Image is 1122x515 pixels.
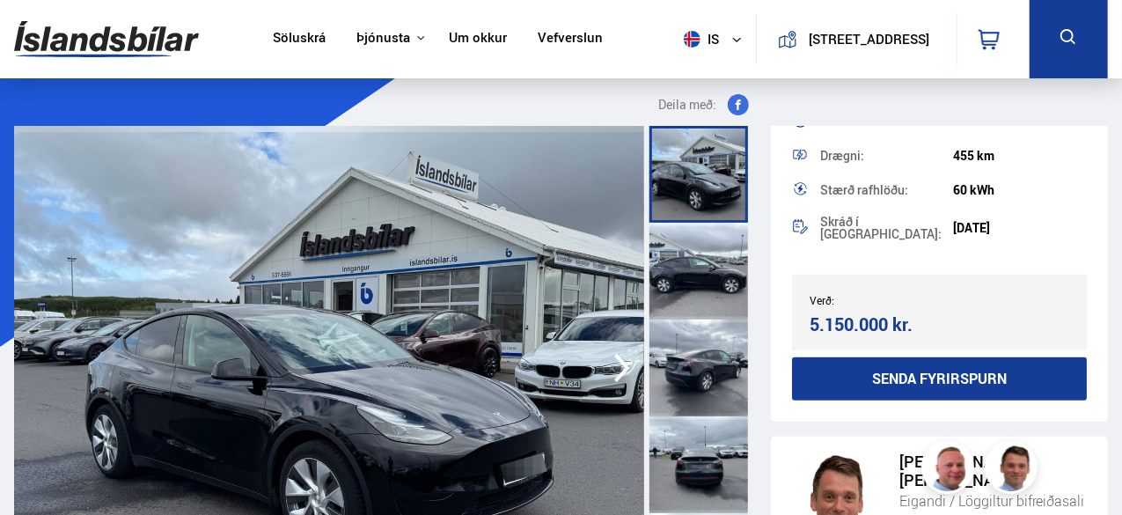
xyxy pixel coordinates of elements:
button: Þjónusta [356,30,410,47]
img: svg+xml;base64,PHN2ZyB4bWxucz0iaHR0cDovL3d3dy53My5vcmcvMjAwMC9zdmciIHdpZHRoPSI1MTIiIGhlaWdodD0iNT... [684,31,700,48]
button: is [677,13,756,65]
button: Deila með: [652,94,756,115]
span: Deila með: [659,94,717,115]
div: [PERSON_NAME] [PERSON_NAME] [899,452,1092,489]
div: 300 hö. [953,114,1087,129]
div: Stærð rafhlöðu: [820,184,954,196]
div: 455 km [953,149,1087,163]
a: Um okkur [449,30,507,48]
div: 60 kWh [953,183,1087,197]
img: G0Ugv5HjCgRt.svg [14,11,199,68]
div: [DATE] [953,221,1087,235]
button: Open LiveChat chat widget [14,7,67,60]
img: FbJEzSuNWCJXmdc-.webp [987,444,1040,497]
div: 5.150.000 kr. [810,313,935,336]
div: Drægni: [820,150,954,162]
a: [STREET_ADDRESS] [766,14,946,64]
button: Senda fyrirspurn [792,357,1087,401]
a: Vefverslun [538,30,603,48]
div: Afl: [820,115,954,128]
div: Verð: [810,294,940,306]
a: Söluskrá [273,30,326,48]
div: Eigandi / Löggiltur bifreiðasali [899,489,1092,512]
span: is [677,31,721,48]
button: [STREET_ADDRESS] [804,32,934,47]
img: siFngHWaQ9KaOqBr.png [924,444,977,497]
div: Skráð í [GEOGRAPHIC_DATA]: [820,216,954,240]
